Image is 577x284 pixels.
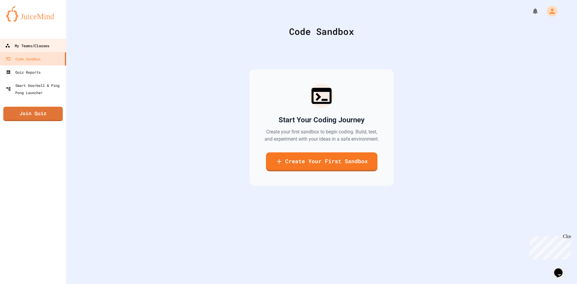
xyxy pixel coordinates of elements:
[6,69,41,76] div: Quiz Reports
[540,4,559,18] div: My Account
[6,6,60,22] img: logo-orange.svg
[279,115,365,125] h2: Start Your Coding Journey
[527,234,571,259] iframe: chat widget
[266,152,377,171] a: Create Your First Sandbox
[5,42,49,50] div: My Teams/Classes
[3,107,63,121] a: Join Quiz
[81,25,562,38] div: Code Sandbox
[264,128,379,143] p: Create your first sandbox to begin coding. Build, test, and experiment with your ideas in a safe ...
[6,55,41,63] div: Code Sandbox
[552,260,571,278] iframe: chat widget
[521,6,540,16] div: My Notifications
[6,82,64,96] div: Smart Doorbell & Ping Pong Launcher
[2,2,41,38] div: Chat with us now!Close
